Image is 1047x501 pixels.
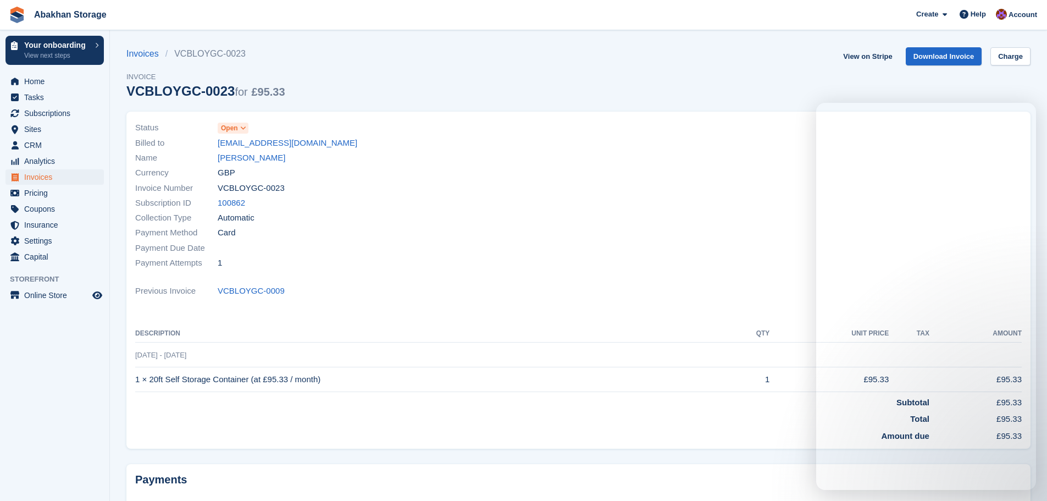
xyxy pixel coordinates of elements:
td: £95.33 [769,367,889,392]
span: Automatic [218,212,254,224]
span: Tasks [24,90,90,105]
span: [DATE] - [DATE] [135,351,186,359]
a: menu [5,122,104,137]
span: Card [218,227,236,239]
a: 100862 [218,197,245,210]
span: GBP [218,167,235,179]
span: Subscription ID [135,197,218,210]
td: 1 [727,367,770,392]
span: Currency [135,167,218,179]
a: Download Invoice [906,47,982,65]
th: Unit Price [769,325,889,343]
a: [EMAIL_ADDRESS][DOMAIN_NAME] [218,137,357,150]
a: menu [5,288,104,303]
span: £95.33 [251,86,285,98]
span: Payment Due Date [135,242,218,255]
span: Create [916,9,938,20]
span: Payment Method [135,227,218,239]
span: for [235,86,247,98]
span: Settings [24,233,90,249]
nav: breadcrumbs [126,47,285,60]
a: menu [5,169,104,185]
span: Invoices [24,169,90,185]
a: menu [5,249,104,265]
a: Open [218,122,248,134]
a: menu [5,90,104,105]
img: William Abakhan [996,9,1007,20]
p: Your onboarding [24,41,90,49]
span: Pricing [24,185,90,201]
a: menu [5,153,104,169]
a: Abakhan Storage [30,5,111,24]
h2: Payments [135,473,1022,487]
span: Billed to [135,137,218,150]
span: Subscriptions [24,106,90,121]
img: stora-icon-8386f47178a22dfd0bd8f6a31ec36ba5ce8667c1dd55bd0f319d3a0aa187defe.svg [9,7,25,23]
span: Invoice [126,71,285,82]
span: Analytics [24,153,90,169]
span: Account [1009,9,1037,20]
a: menu [5,201,104,217]
span: VCBLOYGC-0023 [218,182,285,195]
span: Collection Type [135,212,218,224]
span: 1 [218,257,222,269]
a: Charge [990,47,1031,65]
span: Invoice Number [135,182,218,195]
span: Previous Invoice [135,285,218,298]
a: menu [5,106,104,121]
a: Your onboarding View next steps [5,36,104,65]
a: Preview store [91,289,104,302]
span: Payment Attempts [135,257,218,269]
p: View next steps [24,51,90,60]
th: QTY [727,325,770,343]
span: Insurance [24,217,90,233]
span: Online Store [24,288,90,303]
a: VCBLOYGC-0009 [218,285,285,298]
span: Storefront [10,274,109,285]
span: Help [971,9,986,20]
span: Home [24,74,90,89]
span: Coupons [24,201,90,217]
a: View on Stripe [839,47,896,65]
iframe: Intercom live chat [816,103,1036,490]
span: Capital [24,249,90,265]
span: Open [221,123,238,133]
span: CRM [24,137,90,153]
td: 1 × 20ft Self Storage Container (at £95.33 / month) [135,367,727,392]
span: Name [135,152,218,164]
div: VCBLOYGC-0023 [126,84,285,98]
a: [PERSON_NAME] [218,152,285,164]
a: Invoices [126,47,165,60]
a: menu [5,185,104,201]
th: Description [135,325,727,343]
a: menu [5,74,104,89]
a: menu [5,233,104,249]
span: Sites [24,122,90,137]
a: menu [5,217,104,233]
span: Status [135,122,218,134]
a: menu [5,137,104,153]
